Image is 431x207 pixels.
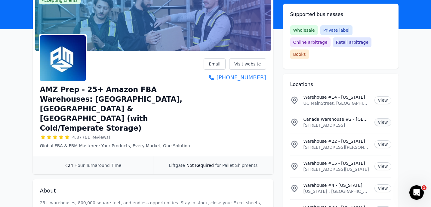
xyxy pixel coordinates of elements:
a: View [374,184,391,192]
a: View [374,118,391,126]
p: Global FBA & FBM Mastered: Your Products, Every Market, One Solution [40,143,204,149]
p: [STREET_ADDRESS] [303,122,370,128]
a: View [374,162,391,170]
span: Online arbitrage [290,37,331,47]
iframe: Intercom live chat [409,185,424,200]
span: for Pallet Shipments [215,163,257,168]
span: Private label [320,25,352,35]
a: [PHONE_NUMBER] [204,73,266,82]
span: 4.87 (61 Reviews) [72,134,110,140]
p: Warehouse #15 - [US_STATE] [303,160,370,166]
span: Books [290,49,309,59]
span: Hour Turnaround Time [75,163,122,168]
p: Canada Warehouse #2 - [GEOGRAPHIC_DATA] [303,116,370,122]
img: AMZ Prep - 25+ Amazon FBA Warehouses: US, Canada & UK (with Cold/Temperate Storage) [40,35,86,81]
span: Not Required [186,163,214,168]
span: Wholesale [290,25,318,35]
span: 1 [422,185,426,190]
a: View [374,96,391,104]
p: [STREET_ADDRESS][PERSON_NAME][US_STATE] [303,144,370,150]
a: Visit website [229,58,266,70]
h2: Supported businesses [290,11,391,18]
a: Email [204,58,226,70]
span: Liftgate [169,163,185,168]
p: UC MainStreet, [GEOGRAPHIC_DATA], [GEOGRAPHIC_DATA], [US_STATE][GEOGRAPHIC_DATA], [GEOGRAPHIC_DATA] [303,100,370,106]
h1: AMZ Prep - 25+ Amazon FBA Warehouses: [GEOGRAPHIC_DATA], [GEOGRAPHIC_DATA] & [GEOGRAPHIC_DATA] (w... [40,85,204,133]
p: Warehouse #14 - [US_STATE] [303,94,370,100]
h2: About [40,186,266,195]
p: [STREET_ADDRESS][US_STATE] [303,166,370,172]
span: <24 [64,163,73,168]
span: Retail arbitrage [333,37,371,47]
p: Warehouse #4 - [US_STATE] [303,182,370,188]
p: [US_STATE] , [GEOGRAPHIC_DATA] [303,188,370,194]
p: Warehouse #22 - [US_STATE] [303,138,370,144]
a: View [374,140,391,148]
h2: Locations [290,81,391,88]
